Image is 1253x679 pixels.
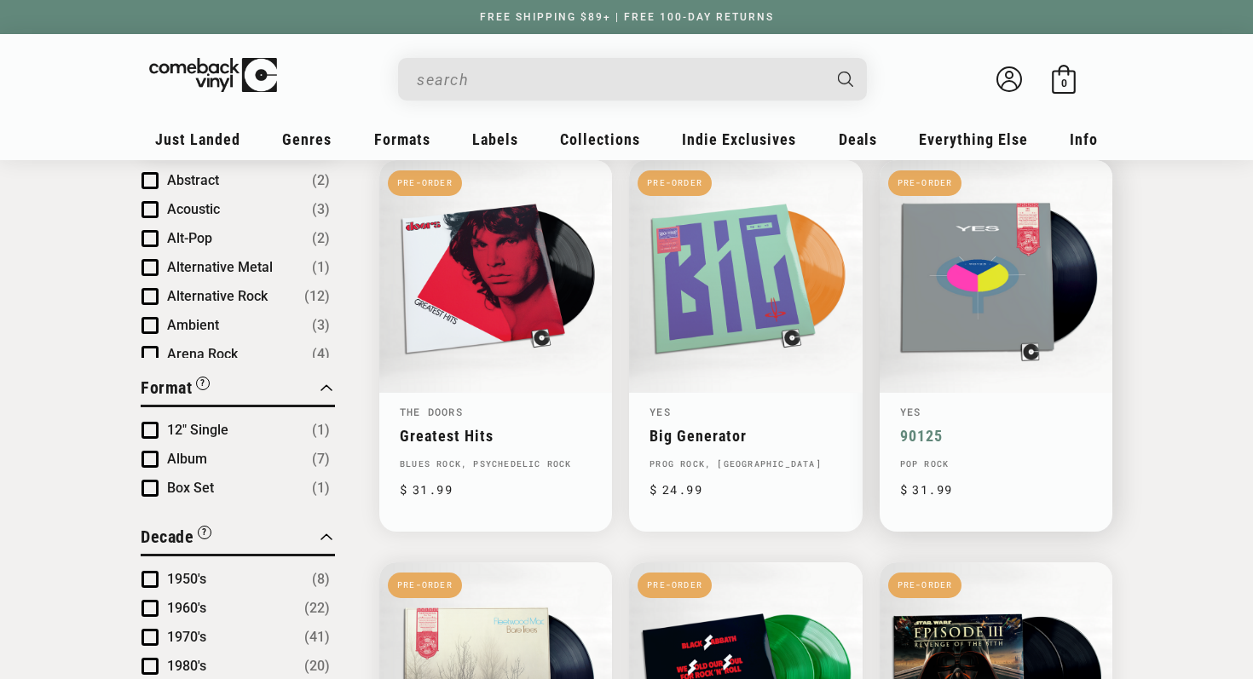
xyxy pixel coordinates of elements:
[167,658,206,674] span: 1980's
[900,405,921,418] a: Yes
[312,228,330,249] span: Number of products: (2)
[823,58,869,101] button: Search
[141,377,192,398] span: Format
[900,427,1092,445] a: 90125
[167,629,206,645] span: 1970's
[167,230,212,246] span: Alt-Pop
[304,286,330,307] span: Number of products: (12)
[919,130,1028,148] span: Everything Else
[141,375,210,405] button: Filter by Format
[400,405,463,418] a: The Doors
[682,130,796,148] span: Indie Exclusives
[167,346,238,362] span: Arena Rock
[472,130,518,148] span: Labels
[167,172,219,188] span: Abstract
[312,449,330,469] span: Number of products: (7)
[167,480,214,496] span: Box Set
[167,451,207,467] span: Album
[155,130,240,148] span: Just Landed
[312,199,330,220] span: Number of products: (3)
[167,201,220,217] span: Acoustic
[839,130,877,148] span: Deals
[167,259,273,275] span: Alternative Metal
[463,11,791,23] a: FREE SHIPPING $89+ | FREE 100-DAY RETURNS
[400,427,592,445] a: Greatest Hits
[304,627,330,647] span: Number of products: (41)
[167,317,219,333] span: Ambient
[312,170,330,191] span: Number of products: (2)
[398,58,867,101] div: Search
[650,427,841,445] a: Big Generator
[1061,77,1067,89] span: 0
[560,130,640,148] span: Collections
[374,130,430,148] span: Formats
[167,288,268,304] span: Alternative Rock
[312,344,330,365] span: Number of products: (4)
[304,656,330,676] span: Number of products: (20)
[167,600,206,616] span: 1960's
[312,257,330,278] span: Number of products: (1)
[312,478,330,498] span: Number of products: (1)
[141,527,193,547] span: Decade
[417,62,821,97] input: When autocomplete results are available use up and down arrows to review and enter to select
[167,571,206,587] span: 1950's
[650,405,671,418] a: Yes
[167,422,228,438] span: 12" Single
[304,598,330,619] span: Number of products: (22)
[312,569,330,590] span: Number of products: (8)
[1070,130,1098,148] span: Info
[312,315,330,336] span: Number of products: (3)
[312,420,330,440] span: Number of products: (1)
[141,524,211,554] button: Filter by Decade
[282,130,332,148] span: Genres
